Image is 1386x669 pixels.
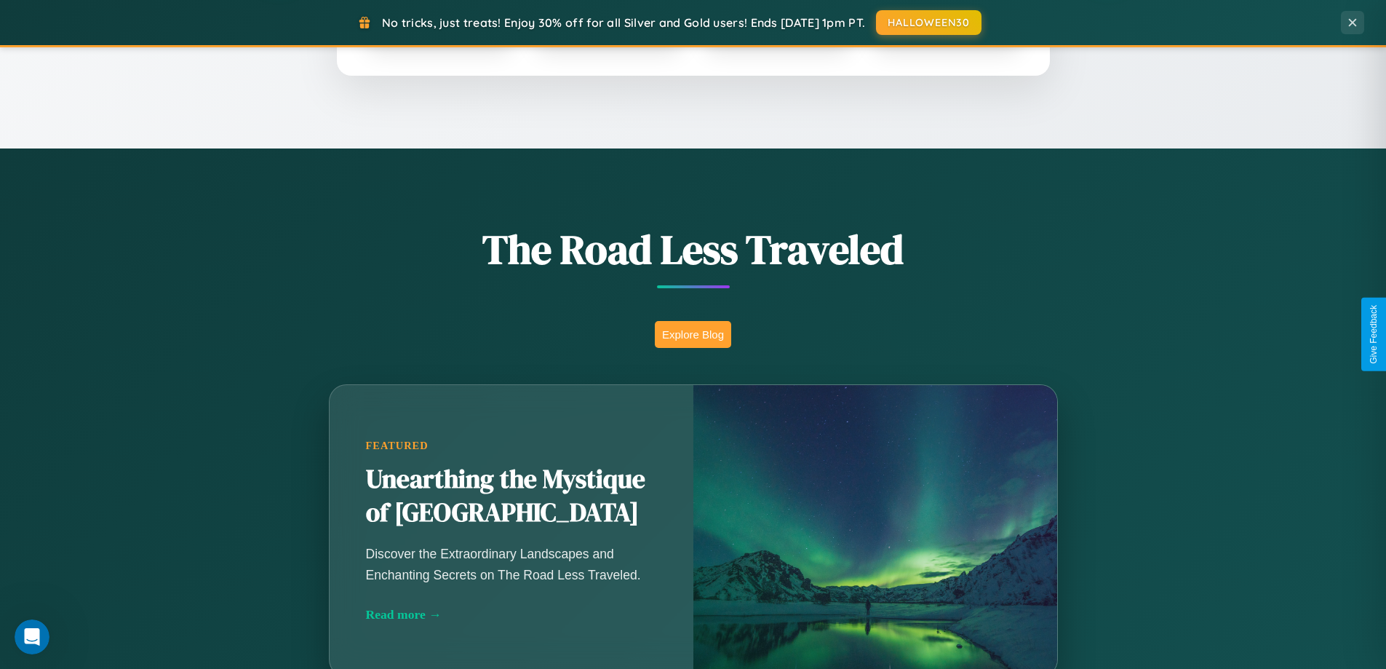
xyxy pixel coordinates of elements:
iframe: Intercom live chat [15,619,49,654]
p: Discover the Extraordinary Landscapes and Enchanting Secrets on The Road Less Traveled. [366,544,657,585]
div: Read more → [366,607,657,622]
div: Featured [366,440,657,452]
button: Explore Blog [655,321,731,348]
h1: The Road Less Traveled [257,221,1130,277]
span: No tricks, just treats! Enjoy 30% off for all Silver and Gold users! Ends [DATE] 1pm PT. [382,15,865,30]
button: HALLOWEEN30 [876,10,981,35]
h2: Unearthing the Mystique of [GEOGRAPHIC_DATA] [366,463,657,530]
div: Give Feedback [1369,305,1379,364]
